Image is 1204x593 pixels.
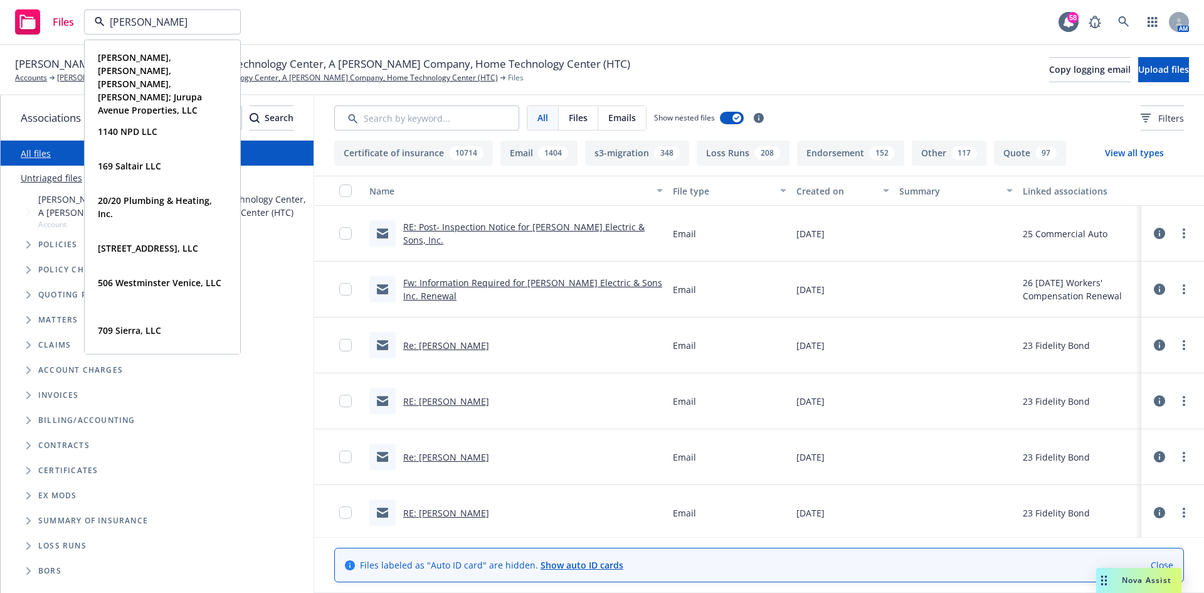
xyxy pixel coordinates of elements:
[403,221,645,246] a: RE: Post- Inspection Notice for [PERSON_NAME] Electric & Sons, Inc.
[1,190,314,408] div: Tree Example
[403,451,489,463] a: Re: [PERSON_NAME]
[339,506,352,519] input: Toggle Row Selected
[98,195,212,220] strong: 20/20 Plumbing & Heating, Inc.
[1096,568,1181,593] button: Nova Assist
[403,277,662,302] a: Fw: Information Required for [PERSON_NAME] Electric & Sons Inc. Renewal
[796,184,875,198] div: Created on
[1067,12,1079,23] div: 58
[912,141,986,166] button: Other
[38,517,148,525] span: Summary of insurance
[339,451,352,463] input: Toggle Row Selected
[1176,393,1191,409] a: more
[791,176,894,206] button: Created on
[508,72,524,83] span: Files
[1138,63,1189,75] span: Upload files
[538,146,568,160] div: 1404
[585,141,689,166] button: s3-migration
[98,51,202,116] strong: [PERSON_NAME], [PERSON_NAME], [PERSON_NAME], [PERSON_NAME]; Jurupa Avenue Properties, LLC
[38,392,79,399] span: Invoices
[697,141,789,166] button: Loss Runs
[403,339,489,351] a: Re: [PERSON_NAME]
[673,451,696,464] span: Email
[10,4,79,40] a: Files
[673,227,696,240] span: Email
[98,277,221,289] strong: 506 Westminster Venice, LLC
[796,283,825,296] span: [DATE]
[1176,449,1191,464] a: more
[796,227,825,240] span: [DATE]
[38,417,135,424] span: Billing/Accounting
[1176,226,1191,241] a: more
[21,171,82,184] a: Untriaged files
[1141,112,1184,125] span: Filters
[38,341,71,349] span: Claims
[403,507,489,519] a: RE: [PERSON_NAME]
[339,395,352,407] input: Toggle Row Selected
[1111,9,1136,35] a: Search
[339,283,352,296] input: Toggle Row Selected
[1176,505,1191,520] a: more
[673,283,696,296] span: Email
[334,105,519,131] input: Search by keyword...
[38,467,98,474] span: Certificates
[1140,9,1165,35] a: Switch app
[673,395,696,408] span: Email
[53,17,74,27] span: Files
[21,110,81,126] span: Associations
[1023,339,1090,352] div: 23 Fidelity Bond
[1176,338,1191,353] a: more
[608,111,636,124] span: Emails
[250,105,293,131] button: SearchSearch
[369,184,649,198] div: Name
[1023,276,1136,302] div: 26 [DATE] Workers' Compensation Renewal
[98,160,161,172] strong: 169 Saltair LLC
[57,72,498,83] a: [PERSON_NAME] Electric & Sons, Inc., Home Technology Center, A [PERSON_NAME] Company, Home Techno...
[1082,9,1107,35] a: Report a Bug
[796,339,825,352] span: [DATE]
[98,324,161,336] strong: 709 Sierra, LLC
[796,395,825,408] span: [DATE]
[1018,176,1141,206] button: Linked associations
[673,339,696,352] span: Email
[796,506,825,520] span: [DATE]
[360,558,623,572] span: Files labeled as "Auto ID card" are hidden.
[38,241,78,248] span: Policies
[797,141,904,166] button: Endorsement
[894,176,1018,206] button: Summary
[339,184,352,197] input: Select all
[250,106,293,130] div: Search
[1158,112,1184,125] span: Filters
[1023,506,1090,520] div: 23 Fidelity Bond
[654,112,715,123] span: Show nested files
[537,111,548,124] span: All
[98,126,157,137] strong: 1140 NPD LLC
[38,219,309,230] span: Account
[994,141,1066,166] button: Quote
[1176,282,1191,297] a: more
[15,56,630,72] span: [PERSON_NAME] Electric & Sons, Inc., Home Technology Center, A [PERSON_NAME] Company, Home Techno...
[1141,105,1184,131] button: Filters
[339,227,352,240] input: Toggle Row Selected
[654,146,680,160] div: 348
[1,408,314,584] div: Folder Tree Example
[339,339,352,351] input: Toggle Row Selected
[38,316,78,324] span: Matters
[541,559,623,571] a: Show auto ID cards
[1049,57,1131,82] button: Copy logging email
[1122,575,1171,585] span: Nova Assist
[1138,57,1189,82] button: Upload files
[951,146,977,160] div: 117
[1085,141,1184,166] button: View all types
[250,113,260,123] svg: Search
[15,72,47,83] a: Accounts
[105,14,215,29] input: Filter by keyword
[38,567,61,575] span: BORs
[754,146,780,160] div: 208
[1023,395,1090,408] div: 23 Fidelity Bond
[334,141,493,166] button: Certificate of insurance
[449,146,483,160] div: 10714
[1023,184,1136,198] div: Linked associations
[500,141,578,166] button: Email
[38,291,109,299] span: Quoting plans
[673,506,696,520] span: Email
